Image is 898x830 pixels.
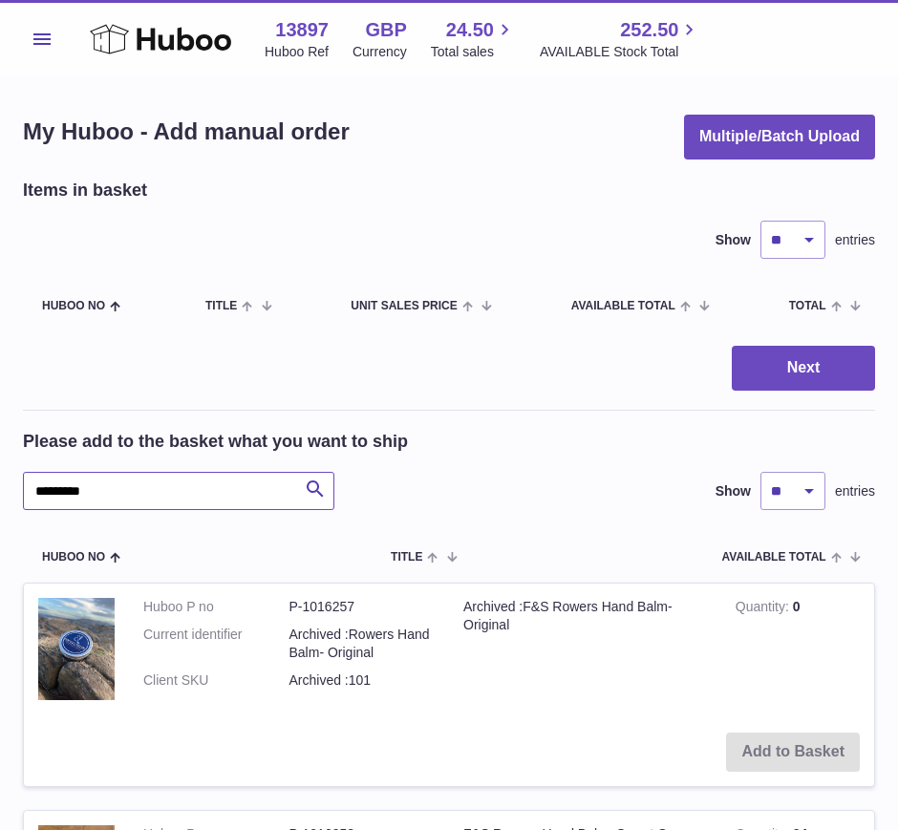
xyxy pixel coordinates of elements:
[716,231,751,249] label: Show
[721,584,874,719] td: 0
[23,117,350,147] h1: My Huboo - Add manual order
[365,17,406,43] strong: GBP
[449,584,721,719] td: Archived :F&S Rowers Hand Balm- Original
[716,482,751,500] label: Show
[684,115,875,160] button: Multiple/Batch Upload
[722,551,826,564] span: AVAILABLE Total
[540,43,701,61] span: AVAILABLE Stock Total
[789,300,826,312] span: Total
[540,17,701,61] a: 252.50 AVAILABLE Stock Total
[431,43,516,61] span: Total sales
[38,598,115,700] img: Archived :F&S Rowers Hand Balm- Original
[732,346,875,391] button: Next
[620,17,678,43] span: 252.50
[289,671,436,690] dd: Archived :101
[143,626,289,662] dt: Current identifier
[42,300,105,312] span: Huboo no
[265,43,329,61] div: Huboo Ref
[143,598,289,616] dt: Huboo P no
[571,300,675,312] span: AVAILABLE Total
[275,17,329,43] strong: 13897
[351,300,457,312] span: Unit Sales Price
[23,430,408,453] h2: Please add to the basket what you want to ship
[23,179,147,202] h2: Items in basket
[391,551,422,564] span: Title
[353,43,407,61] div: Currency
[289,598,436,616] dd: P-1016257
[143,671,289,690] dt: Client SKU
[431,17,516,61] a: 24.50 Total sales
[736,599,793,619] strong: Quantity
[835,482,875,500] span: entries
[42,551,105,564] span: Huboo no
[289,626,436,662] dd: Archived :Rowers Hand Balm- Original
[446,17,494,43] span: 24.50
[205,300,237,312] span: Title
[835,231,875,249] span: entries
